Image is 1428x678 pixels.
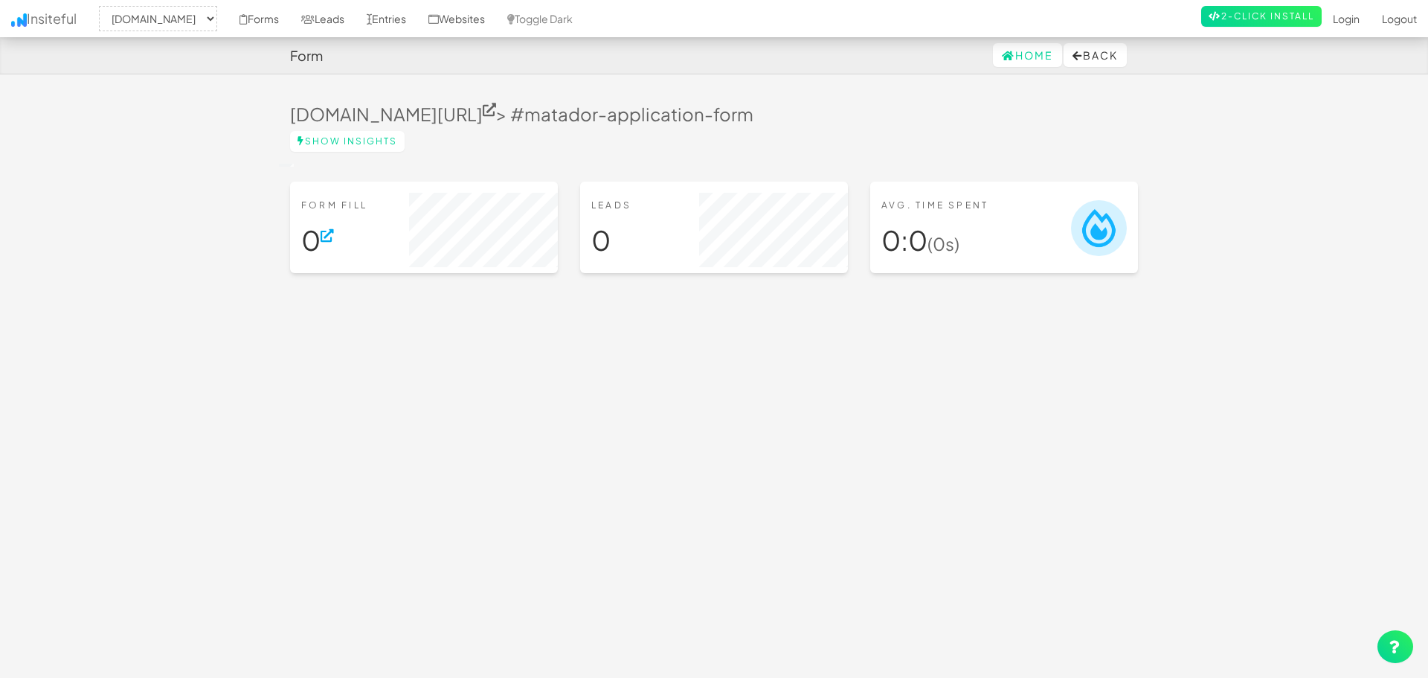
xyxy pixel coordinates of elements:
h6: Form Fill [301,200,547,210]
h1: 0:0 [881,226,1127,255]
h6: Avg. Time Spent [881,200,1127,210]
h4: Form [290,48,323,63]
h3: > #matador-application-form [290,104,1138,124]
a: [DOMAIN_NAME][URL] [290,103,496,125]
a: Show Insights [290,131,405,152]
small: (0s) [927,233,959,255]
a: Home [993,43,1062,67]
img: icon.png [11,13,27,27]
a: 2-Click Install [1201,6,1322,27]
button: Back [1064,43,1127,67]
img: insiteful-lead.png [1071,200,1127,256]
h1: 0 [301,226,547,255]
h6: Leads [591,200,837,210]
h1: 0 [591,226,837,255]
